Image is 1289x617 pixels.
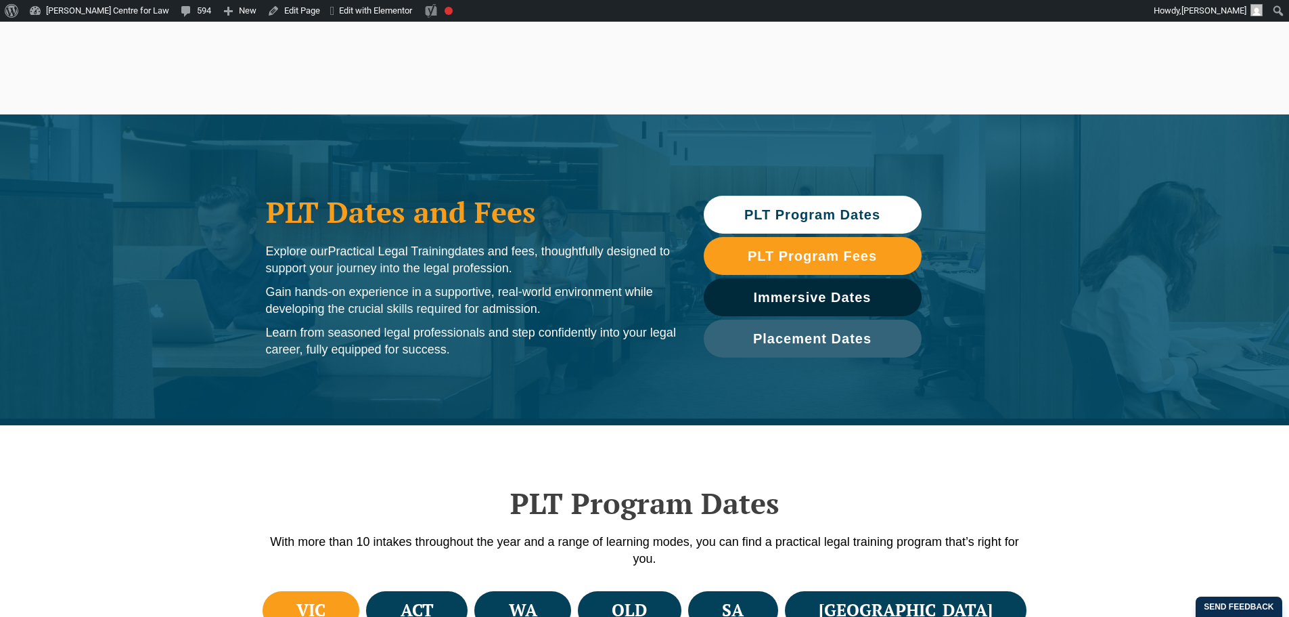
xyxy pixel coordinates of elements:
[266,195,677,229] h1: PLT Dates and Fees
[704,278,922,316] a: Immersive Dates
[445,7,453,15] div: Focus keyphrase not set
[266,324,677,358] p: Learn from seasoned legal professionals and step confidently into your legal career, fully equipp...
[328,244,455,258] span: Practical Legal Training
[748,249,877,263] span: PLT Program Fees
[744,208,880,221] span: PLT Program Dates
[704,196,922,234] a: PLT Program Dates
[259,486,1031,520] h2: PLT Program Dates
[704,237,922,275] a: PLT Program Fees
[754,291,872,304] span: Immersive Dates
[266,243,677,277] p: Explore our dates and fees, thoughtfully designed to support your journey into the legal profession.
[339,5,412,16] span: Edit with Elementor
[259,534,1031,568] p: With more than 10 intakes throughout the year and a range of learning modes, you can find a pract...
[266,284,677,318] p: Gain hands-on experience in a supportive, real-world environment while developing the crucial ski...
[753,332,872,345] span: Placement Dates
[1181,5,1246,16] span: [PERSON_NAME]
[704,320,922,358] a: Placement Dates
